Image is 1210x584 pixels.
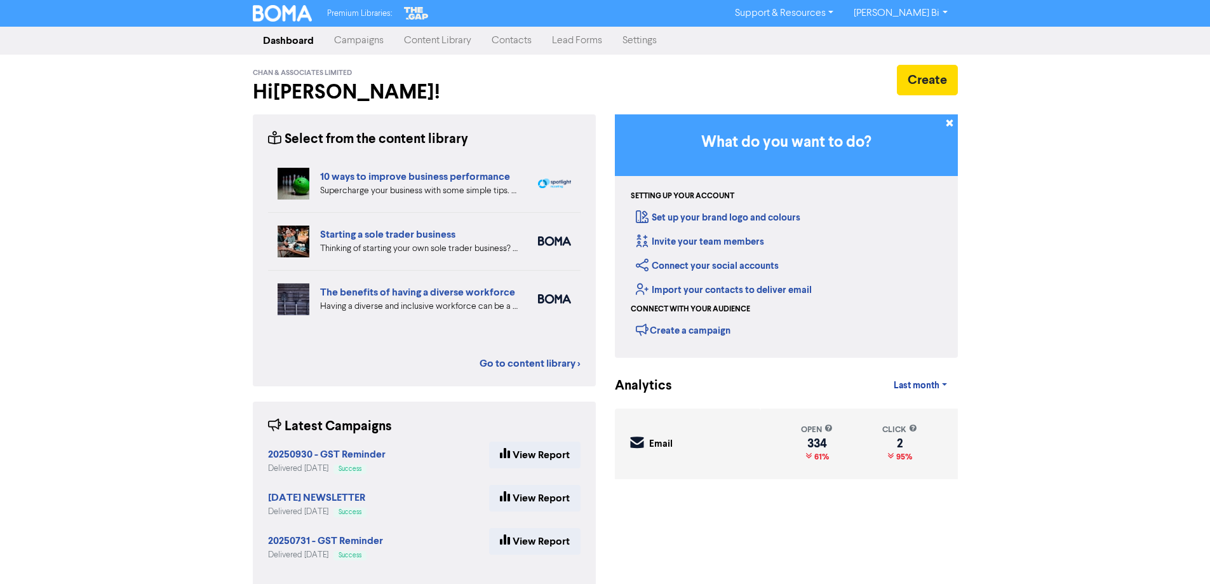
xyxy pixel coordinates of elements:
a: [PERSON_NAME] Bi [844,3,957,24]
div: Latest Campaigns [268,417,392,437]
span: Success [339,552,361,559]
a: Connect your social accounts [636,260,779,272]
div: Delivered [DATE] [268,506,366,518]
div: open [801,424,833,436]
a: Campaigns [324,28,394,53]
a: 20250930 - GST Reminder [268,450,386,460]
a: 10 ways to improve business performance [320,170,510,183]
div: Email [649,437,673,452]
a: View Report [489,485,581,512]
div: Getting Started in BOMA [615,114,958,358]
span: Success [339,509,361,515]
a: Import your contacts to deliver email [636,284,812,296]
div: Delivered [DATE] [268,463,386,475]
div: Connect with your audience [631,304,750,315]
a: 20250731 - GST Reminder [268,536,383,547]
a: Set up your brand logo and colours [636,212,800,224]
img: The Gap [402,5,430,22]
a: Starting a sole trader business [320,228,455,241]
div: Having a diverse and inclusive workforce can be a major boost for your business. We list four of ... [320,300,519,313]
strong: 20250731 - GST Reminder [268,534,383,547]
a: Last month [884,373,957,398]
div: Setting up your account [631,191,734,202]
a: View Report [489,442,581,468]
img: boma [538,236,571,246]
span: Premium Libraries: [327,10,392,18]
span: 61% [812,452,829,462]
span: Last month [894,380,939,391]
div: 334 [801,438,833,449]
a: Contacts [481,28,542,53]
a: Support & Resources [725,3,844,24]
h2: Hi [PERSON_NAME] ! [253,80,596,104]
img: boma [538,294,571,304]
div: 2 [882,438,917,449]
div: Select from the content library [268,130,468,149]
a: Go to content library > [480,356,581,371]
a: The benefits of having a diverse workforce [320,286,515,299]
button: Create [897,65,958,95]
img: BOMA Logo [253,5,313,22]
div: Create a campaign [636,320,730,339]
a: Settings [612,28,667,53]
a: Lead Forms [542,28,612,53]
a: Content Library [394,28,481,53]
span: Success [339,466,361,472]
span: Chan & Associates Limited [253,69,352,78]
img: spotlight [538,179,571,189]
a: View Report [489,528,581,555]
div: Delivered [DATE] [268,549,383,561]
strong: 20250930 - GST Reminder [268,448,386,461]
div: click [882,424,917,436]
div: Thinking of starting your own sole trader business? The Sole Trader Toolkit from the Ministry of ... [320,242,519,255]
h3: What do you want to do? [634,133,939,152]
a: Invite your team members [636,236,764,248]
a: [DATE] NEWSLETTER [268,493,365,503]
a: Dashboard [253,28,324,53]
div: Analytics [615,376,656,396]
div: Supercharge your business with some simple tips. Eliminate distractions & bad customers, get a pl... [320,184,519,198]
span: 95% [894,452,912,462]
strong: [DATE] NEWSLETTER [268,491,365,504]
